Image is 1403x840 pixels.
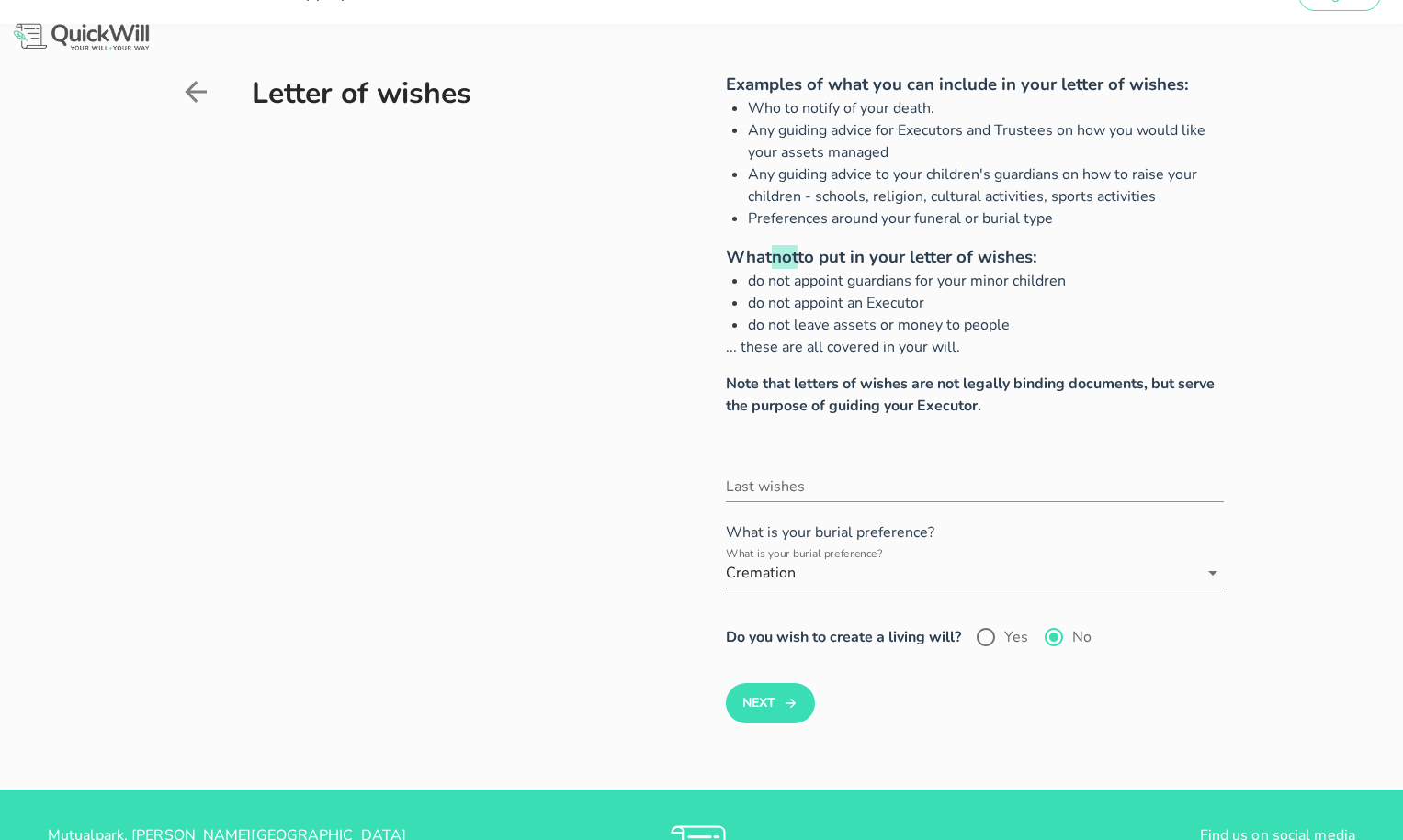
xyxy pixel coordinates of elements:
img: Logo [10,20,153,54]
li: Any guiding advice for Executors and Trustees on how you would like your assets managed [748,119,1224,163]
div: Cremation [726,565,796,581]
p: What is your burial preference? [726,521,1224,543]
label: Yes [1004,628,1028,646]
li: do not appoint an Executor [748,292,1224,314]
p: ... these are all covered in your will. [726,336,1224,358]
span: not [772,245,798,269]
li: Preferences around your funeral or burial type [748,207,1224,230]
li: do not appoint guardians for your minor children [748,270,1224,292]
h3: Examples of what you can include in your letter of wishes: [726,72,1224,97]
li: do not leave assets or money to people [748,314,1224,336]
h3: What to put in your letter of wishes: [726,244,1224,270]
label: What is your burial preference? [726,547,882,561]
label: No [1072,628,1092,646]
h1: Letter of wishes [252,77,615,110]
div: What is your burial preference?Cremation [726,558,1224,588]
h4: Note that letters of wishes are not legally binding documents, but serve the purpose of guiding y... [726,373,1224,417]
button: Next [726,683,815,723]
li: Any guiding advice to your children's guardians on how to raise your children - schools, religion... [748,163,1224,207]
h4: Do you wish to create a living will? [726,626,975,648]
li: Who to notify of your death. [748,97,1224,119]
